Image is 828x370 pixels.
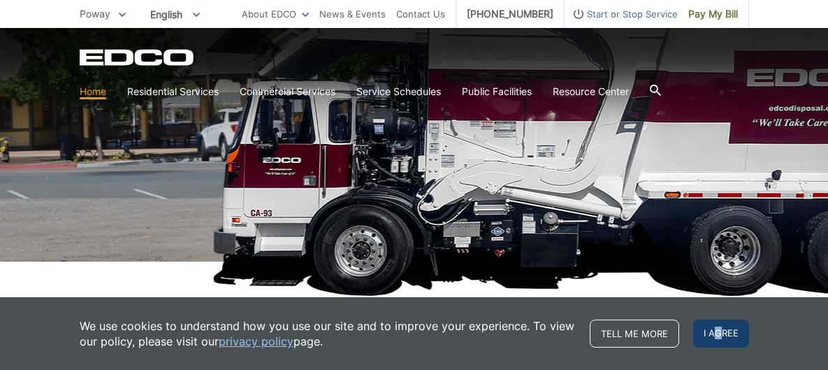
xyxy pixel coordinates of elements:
[319,6,386,22] a: News & Events
[688,6,738,22] span: Pay My Bill
[590,320,679,348] a: Tell me more
[693,320,749,348] span: I agree
[553,84,629,99] a: Resource Center
[80,8,110,20] span: Poway
[80,49,196,66] a: EDCD logo. Return to the homepage.
[356,84,441,99] a: Service Schedules
[140,3,210,26] span: English
[240,84,335,99] a: Commercial Services
[80,318,576,349] p: We use cookies to understand how you use our site and to improve your experience. To view our pol...
[242,6,309,22] a: About EDCO
[462,84,532,99] a: Public Facilities
[80,84,106,99] a: Home
[219,334,293,349] a: privacy policy
[396,6,445,22] a: Contact Us
[127,84,219,99] a: Residential Services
